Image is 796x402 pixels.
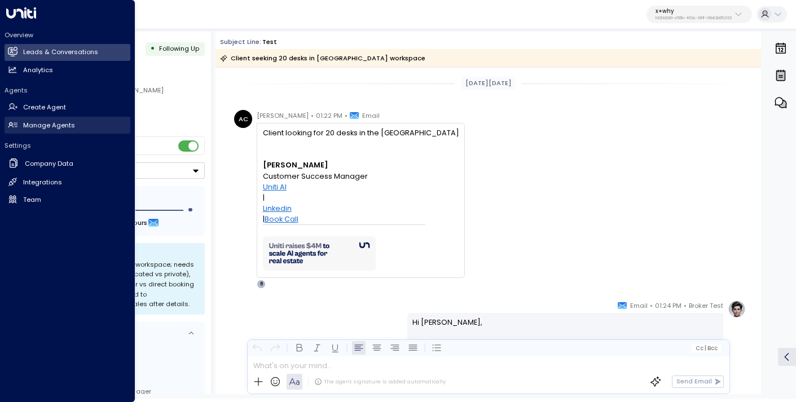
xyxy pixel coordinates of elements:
h2: Integrations [23,178,62,187]
b: [PERSON_NAME] [263,160,328,170]
div: B [257,280,266,289]
span: Email [630,300,648,311]
span: • [684,300,687,311]
span: In about 21 hours [91,217,147,229]
a: Leads & Conversations [5,44,130,61]
div: The agent signature is added automatically [314,378,446,386]
a: Manage Agents [5,117,130,134]
span: • [650,300,653,311]
span: Subject Line: [220,37,261,46]
button: x+whyfd30d3d9-c56b-463c-981f-06af2b852133 [647,6,752,24]
h2: Agents [5,86,130,95]
div: test [262,37,277,47]
div: Next Follow Up: [44,217,197,229]
span: | [263,214,265,224]
span: Following Up [159,44,199,53]
span: Email [362,110,380,121]
span: | [704,345,706,351]
h2: Leads & Conversations [23,47,98,57]
span: Cc Bcc [695,345,717,351]
h2: Overview [5,30,130,39]
p: x+why [656,8,732,15]
h2: Team [23,195,41,205]
span: 01:24 PM [655,300,681,311]
a: Integrations [5,174,130,191]
img: https://getuniti.com [263,236,376,271]
a: Uniti AI [263,182,287,192]
div: Follow Up Sequence [44,193,197,203]
span: • [311,110,314,121]
a: Book Call [265,214,298,224]
div: [DATE][DATE] [461,77,515,90]
a: Linkedin [263,203,292,214]
a: Analytics [5,61,130,78]
span: Broker Test [689,300,723,311]
button: Cc|Bcc [692,344,721,352]
span: • [345,110,348,121]
font: | [263,182,292,213]
a: Create Agent [5,99,130,116]
button: Redo [268,341,282,355]
div: AC [234,110,252,128]
h2: Settings [5,141,130,150]
div: Client looking for 20 desks in the [GEOGRAPHIC_DATA] [263,127,459,138]
span: Customer Success Manager [263,171,368,182]
div: • [150,41,155,57]
span: 01:22 PM [316,110,342,121]
p: fd30d3d9-c56b-463c-981f-06af2b852133 [656,16,732,20]
button: Undo [250,341,263,355]
div: Client seeking 20 desks in [GEOGRAPHIC_DATA] workspace [220,52,425,64]
h2: Create Agent [23,103,66,112]
h2: Company Data [25,159,73,169]
a: Team [5,191,130,208]
img: profile-logo.png [728,300,746,318]
h2: Manage Agents [23,121,75,130]
h2: Analytics [23,65,53,75]
span: [PERSON_NAME] [257,110,309,121]
a: Company Data [5,154,130,173]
